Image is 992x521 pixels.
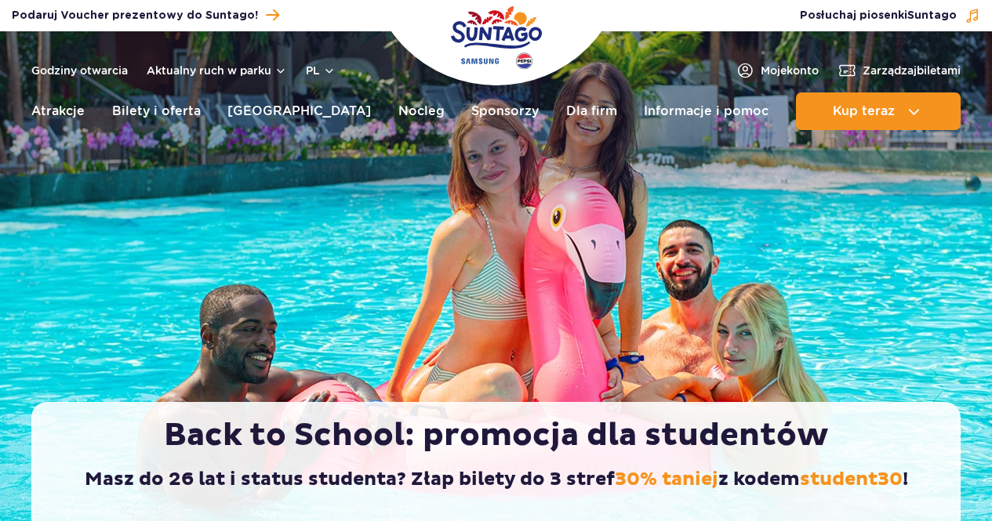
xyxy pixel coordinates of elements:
[800,8,957,24] span: Posłuchaj piosenki
[833,104,895,118] span: Kup teraz
[838,61,961,80] a: Zarządzajbiletami
[147,64,287,77] button: Aktualny ruch w parku
[907,10,957,21] span: Suntago
[227,92,371,130] a: [GEOGRAPHIC_DATA]
[64,468,928,491] h2: Masz do 26 lat i status studenta? Złap bilety do 3 stref z kodem !
[31,63,128,78] a: Godziny otwarcia
[566,92,617,130] a: Dla firm
[800,468,903,491] span: student30
[736,61,819,80] a: Mojekonto
[64,416,928,455] h1: Back to School: promocja dla studentów
[471,92,539,130] a: Sponsorzy
[796,92,961,130] button: Kup teraz
[12,8,258,24] span: Podaruj Voucher prezentowy do Suntago!
[800,8,980,24] button: Posłuchaj piosenkiSuntago
[398,92,445,130] a: Nocleg
[615,468,718,491] span: 30% taniej
[761,63,819,78] span: Moje konto
[112,92,201,130] a: Bilety i oferta
[306,63,336,78] button: pl
[863,63,961,78] span: Zarządzaj biletami
[31,92,85,130] a: Atrakcje
[12,5,279,26] a: Podaruj Voucher prezentowy do Suntago!
[644,92,769,130] a: Informacje i pomoc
